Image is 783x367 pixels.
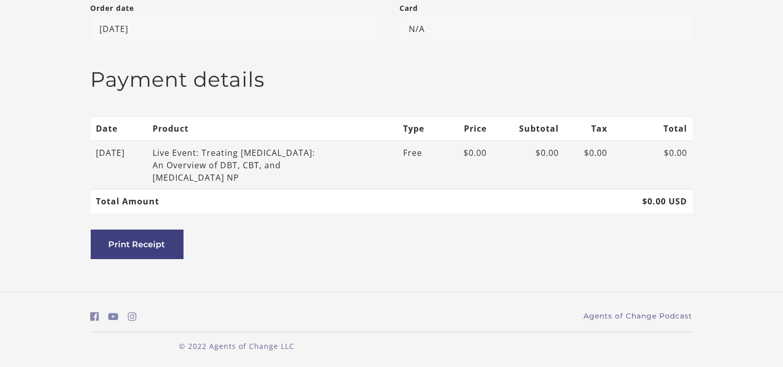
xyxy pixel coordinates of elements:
td: [DATE] [91,140,147,189]
strong: Card [400,3,419,13]
strong: $0.00 USD [642,196,687,207]
i: https://www.youtube.com/c/AgentsofChangeTestPrepbyMeaganMitchell (Open in a new window) [108,312,119,322]
strong: Total Amount [96,196,159,207]
td: $0.00 [564,140,613,189]
th: Date [91,117,147,140]
td: $0.00 [492,140,564,189]
button: Print Receipt [91,230,184,259]
th: Subtotal [492,117,564,140]
a: https://www.youtube.com/c/AgentsofChangeTestPrepbyMeaganMitchell (Open in a new window) [108,309,119,324]
div: Live Event: Treating [MEDICAL_DATA]: An Overview of DBT, CBT, and [MEDICAL_DATA] NP [153,147,318,184]
a: Agents of Change Podcast [584,311,693,322]
th: Product [147,117,398,140]
td: Free [398,140,444,189]
th: Price [443,117,492,140]
a: https://www.instagram.com/agentsofchangeprep/ (Open in a new window) [128,309,137,324]
th: Type [398,117,444,140]
td: $0.00 [613,140,692,189]
a: https://www.facebook.com/groups/aswbtestprep (Open in a new window) [91,309,99,324]
td: $0.00 [443,140,492,189]
i: https://www.instagram.com/agentsofchangeprep/ (Open in a new window) [128,312,137,322]
p: [DATE] [91,15,384,42]
th: Total [613,117,692,140]
i: https://www.facebook.com/groups/aswbtestprep (Open in a new window) [91,312,99,322]
h3: Payment details [91,67,693,92]
th: Tax [564,117,613,140]
p: N/A [400,15,693,42]
strong: Order date [91,3,135,13]
p: © 2022 Agents of Change LLC [91,341,384,352]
